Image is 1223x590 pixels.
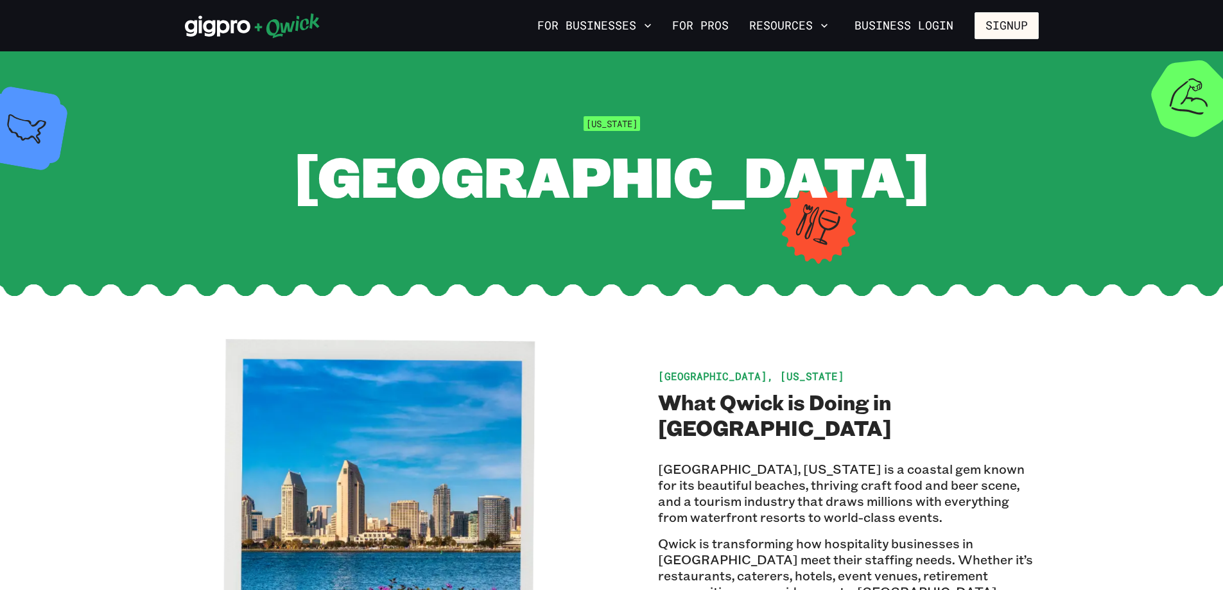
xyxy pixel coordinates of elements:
button: Signup [975,12,1039,39]
a: For Pros [667,15,734,37]
span: [GEOGRAPHIC_DATA] [294,139,930,213]
button: For Businesses [532,15,657,37]
p: [GEOGRAPHIC_DATA], [US_STATE] is a coastal gem known for its beautiful beaches, thriving craft fo... [658,461,1039,525]
button: Resources [744,15,833,37]
span: [US_STATE] [584,116,640,131]
a: Business Login [844,12,964,39]
h2: What Qwick is Doing in [GEOGRAPHIC_DATA] [658,389,1039,440]
span: [GEOGRAPHIC_DATA], [US_STATE] [658,369,844,383]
